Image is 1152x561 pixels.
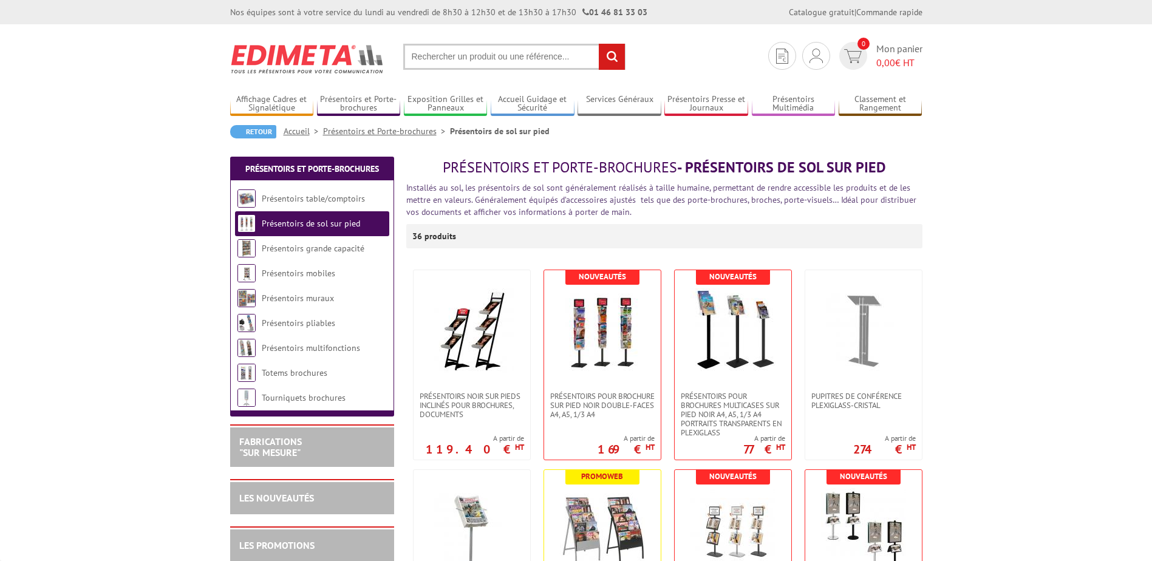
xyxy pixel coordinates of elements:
sup: HT [907,442,916,452]
span: Mon panier [876,42,922,70]
img: Présentoirs de sol sur pied [237,214,256,233]
div: | [789,6,922,18]
sup: HT [646,442,655,452]
div: Nos équipes sont à votre service du lundi au vendredi de 8h30 à 12h30 et de 13h30 à 17h30 [230,6,647,18]
p: 274 € [853,446,916,453]
a: Présentoirs pour brochure sur pied NOIR double-faces A4, A5, 1/3 A4 [544,392,661,419]
a: Présentoirs Multimédia [752,94,836,114]
input: rechercher [599,44,625,70]
b: Nouveautés [840,471,887,481]
span: € HT [876,56,922,70]
span: A partir de [426,433,524,443]
b: Nouveautés [579,271,626,282]
img: devis rapide [809,49,823,63]
img: Totems brochures [237,364,256,382]
a: Totems brochures [262,367,327,378]
img: Présentoirs pour brochures multicases sur pied NOIR A4, A5, 1/3 A4 Portraits transparents en plex... [690,288,775,373]
a: Présentoirs NOIR sur pieds inclinés pour brochures, documents [414,392,530,419]
span: Présentoirs et Porte-brochures [443,158,677,177]
a: Présentoirs muraux [262,293,334,304]
a: Tourniquets brochures [262,392,346,403]
span: Pupitres de conférence plexiglass-cristal [811,392,916,410]
p: 119.40 € [426,446,524,453]
sup: HT [515,442,524,452]
b: Nouveautés [709,271,757,282]
img: Présentoirs NOIR sur pieds inclinés pour brochures, documents [429,288,514,373]
a: Retour [230,125,276,138]
a: Accueil Guidage et Sécurité [491,94,574,114]
img: Présentoirs grande capacité [237,239,256,257]
a: LES PROMOTIONS [239,539,315,551]
span: Présentoirs pour brochure sur pied NOIR double-faces A4, A5, 1/3 A4 [550,392,655,419]
a: Présentoirs de sol sur pied [262,218,360,229]
a: Présentoirs table/comptoirs [262,193,365,204]
span: A partir de [743,433,785,443]
span: Présentoirs NOIR sur pieds inclinés pour brochures, documents [420,392,524,419]
img: Tourniquets brochures [237,389,256,407]
strong: 01 46 81 33 03 [582,7,647,18]
img: Présentoirs pour brochure sur pied NOIR double-faces A4, A5, 1/3 A4 [560,288,645,373]
a: Présentoirs pour brochures multicases sur pied NOIR A4, A5, 1/3 A4 Portraits transparents en plex... [675,392,791,437]
img: devis rapide [776,49,788,64]
a: Présentoirs pliables [262,318,335,328]
img: Présentoirs mobiles [237,264,256,282]
img: Présentoirs multifonctions [237,339,256,357]
a: Commande rapide [856,7,922,18]
span: A partir de [598,433,655,443]
b: Promoweb [581,471,623,481]
a: Services Généraux [578,94,661,114]
img: Edimeta [230,36,385,81]
h1: - Présentoirs de sol sur pied [406,160,922,175]
p: 36 produits [412,224,458,248]
a: Affichage Cadres et Signalétique [230,94,314,114]
img: Présentoirs table/comptoirs [237,189,256,208]
a: FABRICATIONS"Sur Mesure" [239,435,302,458]
p: 77 € [743,446,785,453]
img: devis rapide [844,49,862,63]
a: Pupitres de conférence plexiglass-cristal [805,392,922,410]
img: Présentoirs pliables [237,314,256,332]
a: Présentoirs Presse et Journaux [664,94,748,114]
a: Présentoirs et Porte-brochures [317,94,401,114]
a: Catalogue gratuit [789,7,854,18]
span: Présentoirs pour brochures multicases sur pied NOIR A4, A5, 1/3 A4 Portraits transparents en plex... [681,392,785,437]
a: Accueil [284,126,323,137]
span: 0 [857,38,870,50]
sup: HT [776,442,785,452]
font: Installés au sol, les présentoirs de sol sont généralement réalisés à taille humaine, permettant ... [406,182,916,217]
img: Pupitres de conférence plexiglass-cristal [821,288,906,373]
a: Présentoirs multifonctions [262,342,360,353]
a: devis rapide 0 Mon panier 0,00€ HT [836,42,922,70]
li: Présentoirs de sol sur pied [450,125,550,137]
p: 169 € [598,446,655,453]
a: Classement et Rangement [839,94,922,114]
a: Présentoirs grande capacité [262,243,364,254]
a: Présentoirs et Porte-brochures [245,163,379,174]
span: 0,00 [876,56,895,69]
a: LES NOUVEAUTÉS [239,492,314,504]
input: Rechercher un produit ou une référence... [403,44,625,70]
a: Présentoirs mobiles [262,268,335,279]
a: Présentoirs et Porte-brochures [323,126,450,137]
span: A partir de [853,433,916,443]
b: Nouveautés [709,471,757,481]
a: Exposition Grilles et Panneaux [404,94,488,114]
img: Présentoirs muraux [237,289,256,307]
